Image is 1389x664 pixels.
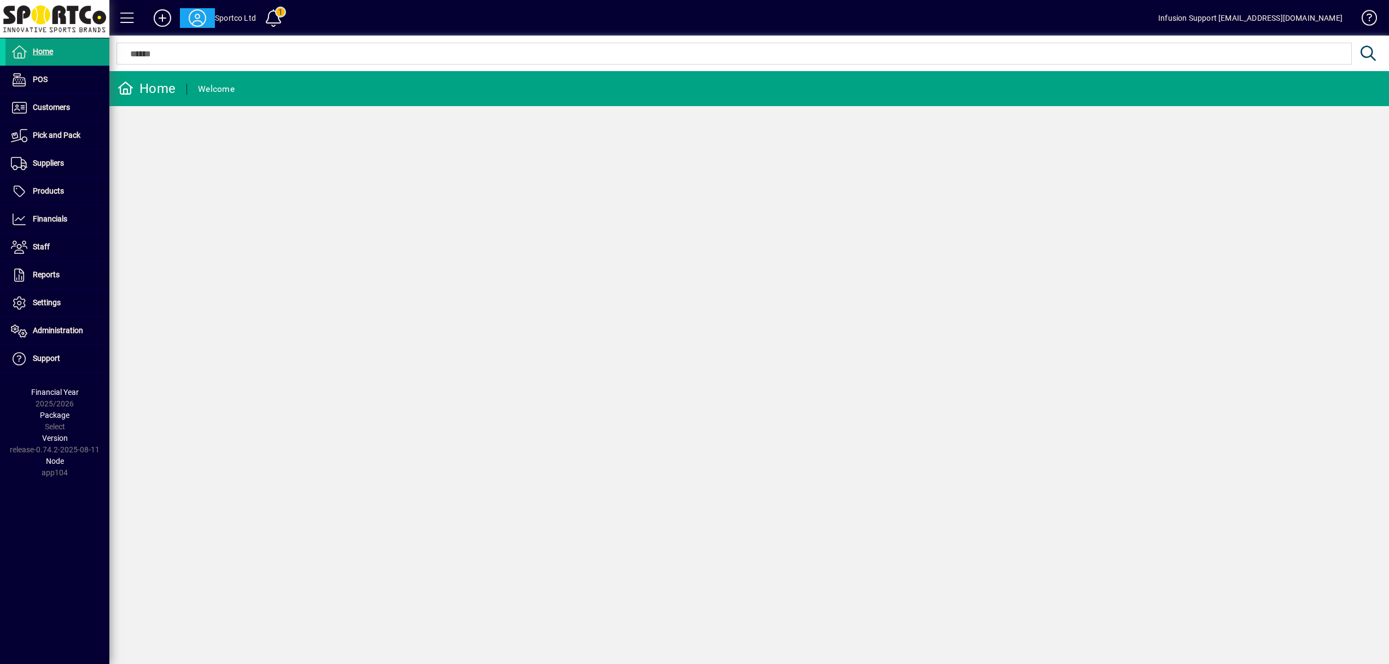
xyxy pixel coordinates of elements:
span: Financial Year [31,388,79,397]
span: Home [33,47,53,56]
span: Financials [33,214,67,223]
div: Sportco Ltd [215,9,256,27]
a: POS [5,66,109,94]
a: Knowledge Base [1353,2,1375,38]
a: Products [5,178,109,205]
a: Reports [5,261,109,289]
span: Products [33,187,64,195]
div: Home [118,80,176,97]
span: Package [40,411,69,420]
span: Settings [33,298,61,307]
a: Customers [5,94,109,121]
span: Version [42,434,68,442]
button: Profile [180,8,215,28]
span: Support [33,354,60,363]
span: Administration [33,326,83,335]
span: Pick and Pack [33,131,80,139]
a: Suppliers [5,150,109,177]
span: Suppliers [33,159,64,167]
a: Financials [5,206,109,233]
span: POS [33,75,48,84]
a: Settings [5,289,109,317]
span: Node [46,457,64,465]
button: Add [145,8,180,28]
span: Customers [33,103,70,112]
span: Staff [33,242,50,251]
a: Support [5,345,109,372]
a: Administration [5,317,109,345]
div: Infusion Support [EMAIL_ADDRESS][DOMAIN_NAME] [1158,9,1343,27]
span: Reports [33,270,60,279]
a: Pick and Pack [5,122,109,149]
a: Staff [5,234,109,261]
